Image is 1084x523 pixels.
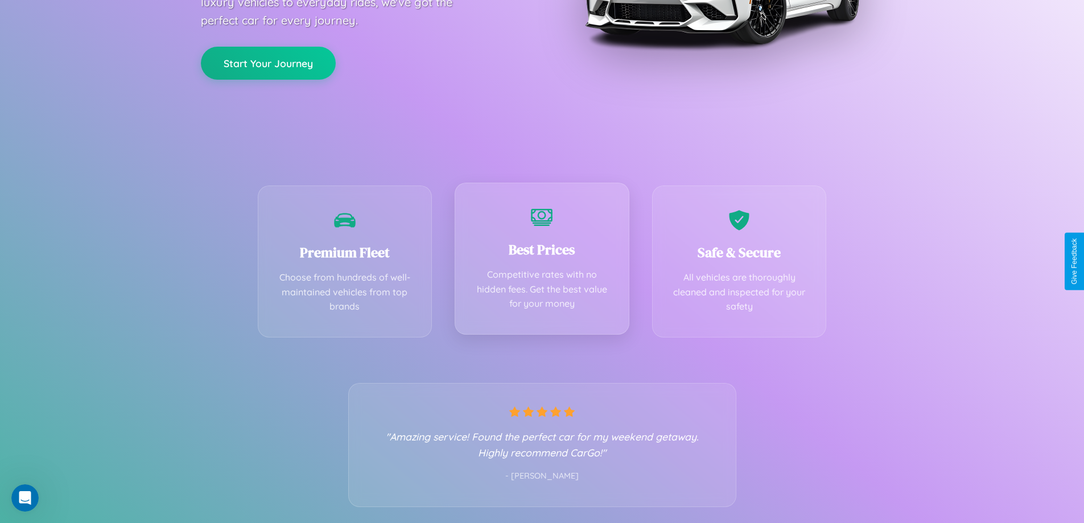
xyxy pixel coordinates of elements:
h3: Premium Fleet [275,243,415,262]
iframe: Intercom live chat [11,484,39,512]
button: Start Your Journey [201,47,336,80]
p: All vehicles are thoroughly cleaned and inspected for your safety [670,270,809,314]
p: Competitive rates with no hidden fees. Get the best value for your money [472,267,612,311]
h3: Safe & Secure [670,243,809,262]
p: Choose from hundreds of well-maintained vehicles from top brands [275,270,415,314]
p: "Amazing service! Found the perfect car for my weekend getaway. Highly recommend CarGo!" [372,429,713,460]
h3: Best Prices [472,240,612,259]
p: - [PERSON_NAME] [372,469,713,484]
div: Give Feedback [1070,238,1078,285]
